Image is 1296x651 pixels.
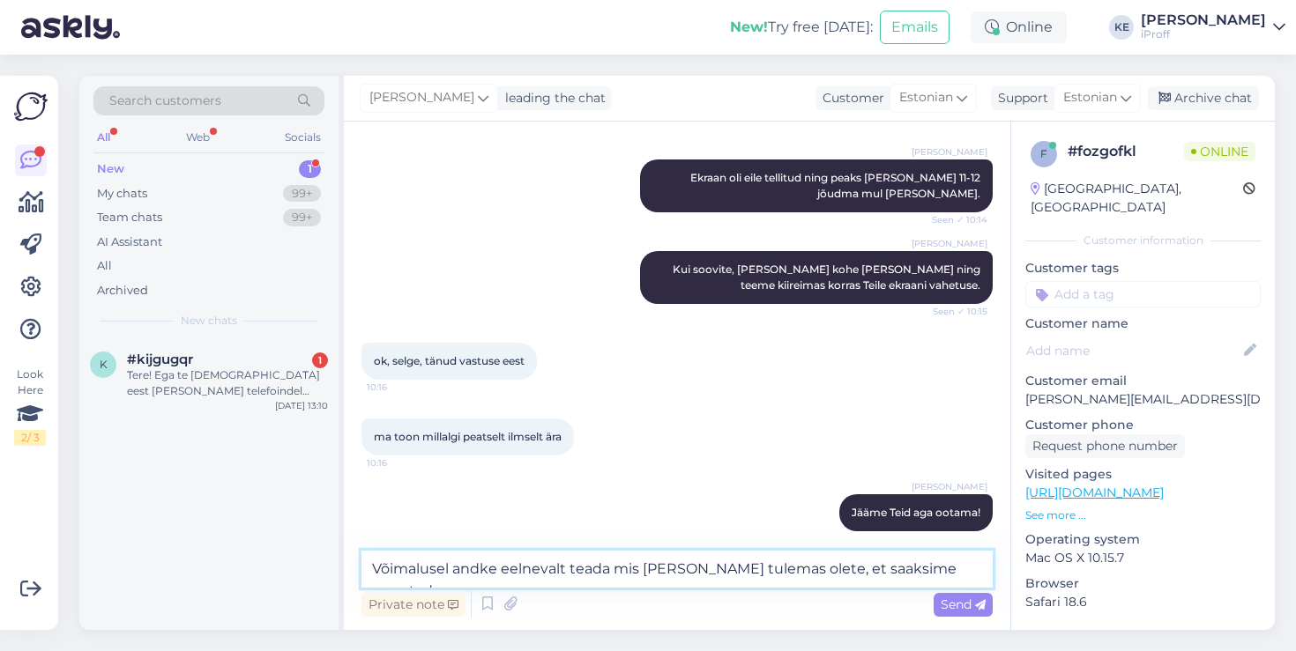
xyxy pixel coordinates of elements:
[880,11,950,44] button: Emails
[1025,416,1261,434] p: Customer phone
[97,257,112,275] div: All
[299,160,321,178] div: 1
[127,367,328,399] div: Tere! Ega te [DEMOGRAPHIC_DATA] eest [PERSON_NAME] telefoindel ekraane ei vaheta?
[852,506,980,519] span: Jääme Teid aga ootama!
[97,160,124,178] div: New
[1184,142,1255,161] span: Online
[921,532,987,545] span: 10:17
[14,366,46,446] div: Look Here
[93,126,114,149] div: All
[1068,141,1184,162] div: # fozgofkl
[181,313,237,329] span: New chats
[730,17,873,38] div: Try free [DATE]:
[673,263,983,292] span: Kui soovite, [PERSON_NAME] kohe [PERSON_NAME] ning teeme kiireimas korras Teile ekraani vahetuse.
[991,89,1048,107] div: Support
[374,354,525,367] span: ok, selge, tänud vastuse eest
[1063,88,1117,107] span: Estonian
[182,126,213,149] div: Web
[921,213,987,226] span: Seen ✓ 10:14
[912,237,987,250] span: [PERSON_NAME]
[730,18,768,35] b: New!
[367,381,433,394] span: 10:16
[97,282,148,300] div: Archived
[109,92,221,110] span: Search customers
[1025,233,1261,248] div: Customer information
[1025,549,1261,567] p: Mac OS X 10.15.7
[1025,314,1261,333] p: Customer name
[921,305,987,318] span: Seen ✓ 10:15
[1109,15,1134,40] div: KE
[361,593,466,617] div: Private note
[690,171,983,200] span: Ekraan oli eile tellitud ning peaks [PERSON_NAME] 11-12 jõudma mul [PERSON_NAME].
[312,352,328,368] div: 1
[1025,507,1261,523] p: See more ...
[912,145,987,159] span: [PERSON_NAME]
[367,456,433,470] span: 10:16
[14,430,46,446] div: 2 / 3
[1025,372,1261,390] p: Customer email
[283,209,321,226] div: 99+
[1025,593,1261,611] p: Safari 18.6
[971,11,1067,43] div: Online
[374,430,562,443] span: ma toon millalgi peatselt ilmselt ära
[97,233,162,251] div: AI Assistant
[283,185,321,203] div: 99+
[941,596,986,612] span: Send
[14,90,48,123] img: Askly Logo
[912,480,987,493] span: [PERSON_NAME]
[127,351,193,367] span: #kijgugqr
[1025,390,1261,409] p: [PERSON_NAME][EMAIL_ADDRESS][DOMAIN_NAME]
[1025,465,1261,484] p: Visited pages
[275,399,328,412] div: [DATE] 13:10
[97,209,162,226] div: Team chats
[1025,281,1261,307] input: Add a tag
[1025,485,1164,500] a: [URL][DOMAIN_NAME]
[1040,147,1047,160] span: f
[1025,629,1261,645] div: Extra
[899,88,953,107] span: Estonian
[1025,574,1261,593] p: Browser
[1141,13,1266,27] div: [PERSON_NAME]
[1026,341,1240,360] input: Add name
[281,126,324,149] div: Socials
[1141,13,1285,41] a: [PERSON_NAME]iProff
[100,358,108,371] span: k
[1031,180,1243,217] div: [GEOGRAPHIC_DATA], [GEOGRAPHIC_DATA]
[361,551,993,588] textarea: Võimalusel andke eelnevalt teada mis [PERSON_NAME] tulemas olete, et saaksime arvestad
[1025,530,1261,549] p: Operating system
[1025,434,1185,458] div: Request phone number
[498,89,606,107] div: leading the chat
[369,88,474,107] span: [PERSON_NAME]
[97,185,147,203] div: My chats
[816,89,884,107] div: Customer
[1141,27,1266,41] div: iProff
[1025,259,1261,277] p: Customer tags
[1148,86,1259,110] div: Archive chat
